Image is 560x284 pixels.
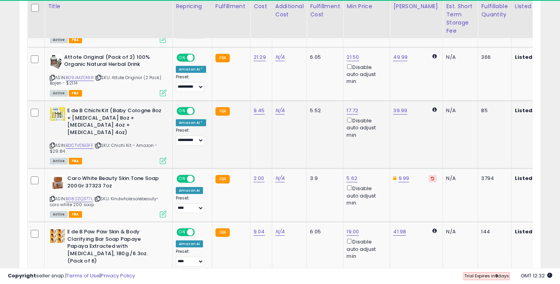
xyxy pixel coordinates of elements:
a: Privacy Policy [101,272,135,279]
div: Fulfillable Quantity [481,2,508,19]
span: 2025-09-14 12:32 GMT [521,272,552,279]
div: Additional Cost [275,2,304,19]
span: OFF [194,55,206,61]
b: Listed Price: [515,175,550,182]
div: Title [48,2,169,11]
b: Listed Price: [515,228,550,235]
small: FBA [215,54,230,62]
div: Preset: [176,74,206,92]
span: | SKU: Kindwholesalebeauty-caro white 200 soap [50,196,159,207]
a: N/A [275,228,285,236]
img: 41zHSiuqJxL._SL40_.jpg [50,54,62,69]
div: Cost [254,2,269,11]
div: ASIN: [50,107,166,163]
div: Amazon AI [176,240,203,247]
div: N/A [446,228,472,235]
a: 9.99 [399,175,409,182]
b: Listed Price: [515,107,550,114]
a: N/A [275,53,285,61]
a: N/A [275,175,285,182]
a: N/A [275,107,285,115]
a: 5.62 [346,175,357,182]
a: 49.99 [393,53,408,61]
b: Attote Original (Pack of 2) 100% Organic Natural Herbal Drink [64,54,159,70]
img: 51WBX2N+ugL._SL40_.jpg [50,228,65,244]
img: 51qqXtTXSCL._SL40_.jpg [50,107,65,121]
span: FBA [69,211,82,218]
small: FBA [215,175,230,183]
div: 3.9 [310,175,337,182]
a: Terms of Use [66,272,100,279]
span: ON [177,229,187,236]
div: Disable auto adjust min [346,184,384,206]
span: ON [177,108,187,115]
small: FBA [215,228,230,237]
div: N/A [446,107,472,114]
b: Caro White Beauty Skin Tone Soap 200Gr 37323 7oz [67,175,162,191]
a: B082ZQ377L [66,196,93,202]
a: 2.00 [254,175,264,182]
a: 41.98 [393,228,406,236]
div: 5.52 [310,107,337,114]
div: 6.05 [310,228,337,235]
div: N/A [446,175,472,182]
div: Repricing [176,2,209,11]
span: Trial Expires in days [464,273,509,279]
div: 85 [481,107,505,114]
div: ASIN: [50,175,166,217]
b: 9 [495,273,498,279]
div: Disable auto adjust min [346,237,384,260]
div: [PERSON_NAME] [393,2,439,11]
div: N/A [446,54,472,61]
div: Preset: [176,196,206,213]
div: Fulfillment Cost [310,2,340,19]
span: FBA [69,158,82,164]
small: FBA [215,107,230,116]
b: E de B Paw Paw Skin & Body Clarifying Bar Soap Papaye Papaya Extracted with [MEDICAL_DATA], 180g.... [67,228,162,266]
a: 21.50 [346,53,359,61]
div: Disable auto adjust min [346,116,384,139]
a: B0CTVD5GFF [66,142,93,149]
a: 17.72 [346,107,358,115]
a: B09JMZD16R [66,74,94,81]
div: ASIN: [50,54,166,95]
strong: Copyright [8,272,36,279]
a: 21.29 [254,53,266,61]
b: Listed Price: [515,53,550,61]
div: ASIN: [50,0,166,42]
a: 39.99 [393,107,407,115]
div: Disable auto adjust min [346,63,384,85]
span: All listings currently available for purchase on Amazon [50,37,68,43]
span: | SKU: Chichi Kit - Amazon - $29.84 [50,142,157,154]
div: 144 [481,228,505,235]
div: Amazon AI * [176,119,206,126]
span: ON [177,176,187,182]
span: FBA [69,37,82,43]
span: ON [177,55,187,61]
div: Amazon AI [176,187,203,194]
div: Min Price [346,2,387,11]
div: Amazon AI * [176,66,206,73]
a: 9.45 [254,107,265,115]
span: FBA [69,90,82,97]
div: Est. Short Term Storage Fee [446,2,474,35]
b: E de B Chichi Kit (Baby Cologne 8oz + [MEDICAL_DATA] 8oz + [MEDICAL_DATA] 4oz + [MEDICAL_DATA] 4oz) [67,107,162,138]
span: All listings currently available for purchase on Amazon [50,158,68,164]
span: OFF [194,229,206,236]
a: 19.00 [346,228,359,236]
span: OFF [194,108,206,115]
div: Preset: [176,128,206,145]
span: All listings currently available for purchase on Amazon [50,90,68,97]
div: 366 [481,54,505,61]
div: Preset: [176,249,206,266]
div: seller snap | | [8,272,135,280]
img: 41iifNkd4pL._SL40_.jpg [50,175,65,190]
span: All listings currently available for purchase on Amazon [50,211,68,218]
a: 9.04 [254,228,265,236]
div: Fulfillment [215,2,247,11]
span: OFF [194,176,206,182]
div: 6.05 [310,54,337,61]
span: | SKU: Attote Original (2 Pack) Bajen - $21.14 [50,74,161,86]
div: 3794 [481,175,505,182]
